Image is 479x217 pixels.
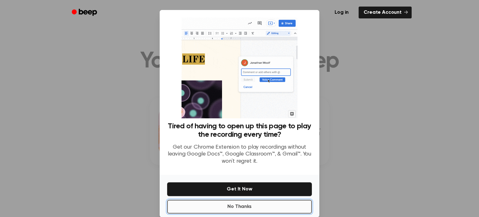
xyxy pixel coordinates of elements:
[167,200,312,214] button: No Thanks
[167,144,312,165] p: Get our Chrome Extension to play recordings without leaving Google Docs™, Google Classroom™, & Gm...
[67,7,103,19] a: Beep
[359,7,412,18] a: Create Account
[167,182,312,196] button: Get It Now
[328,5,355,20] a: Log in
[167,122,312,139] h3: Tired of having to open up this page to play the recording every time?
[181,17,297,118] img: Beep extension in action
